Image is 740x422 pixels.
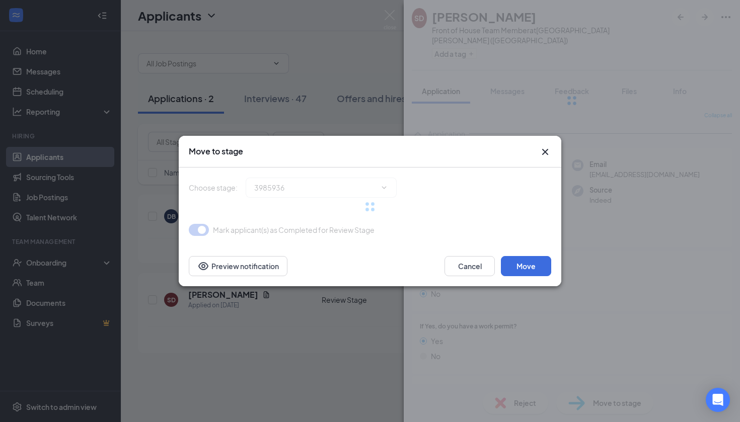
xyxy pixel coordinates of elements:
svg: Eye [197,260,209,272]
svg: Cross [539,146,551,158]
div: Open Intercom Messenger [706,388,730,412]
h3: Move to stage [189,146,243,157]
button: Cancel [445,256,495,276]
button: Move [501,256,551,276]
button: Close [539,146,551,158]
button: Preview notificationEye [189,256,287,276]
